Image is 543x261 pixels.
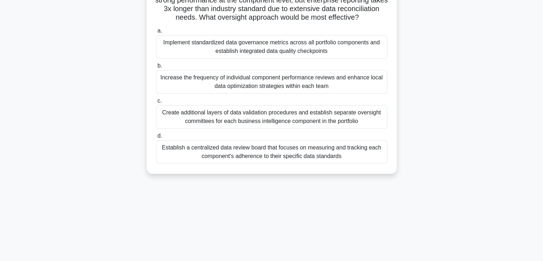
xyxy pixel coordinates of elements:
[156,140,387,164] div: Establish a centralized data review board that focuses on measuring and tracking each component's...
[156,35,387,59] div: Implement standardized data governance metrics across all portfolio components and establish inte...
[157,133,162,139] span: d.
[157,28,162,34] span: a.
[157,63,162,69] span: b.
[156,105,387,129] div: Create additional layers of data validation procedures and establish separate oversight committee...
[156,70,387,94] div: Increase the frequency of individual component performance reviews and enhance local data optimiz...
[157,98,162,104] span: c.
